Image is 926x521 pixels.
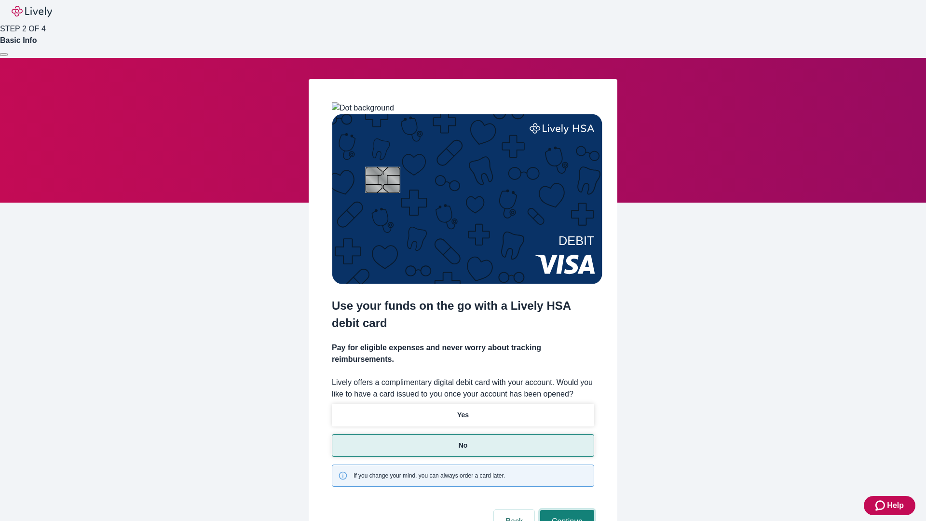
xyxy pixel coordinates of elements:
svg: Zendesk support icon [875,500,887,511]
label: Lively offers a complimentary digital debit card with your account. Would you like to have a card... [332,377,594,400]
img: Lively [12,6,52,17]
p: No [459,440,468,451]
button: No [332,434,594,457]
h2: Use your funds on the go with a Lively HSA debit card [332,297,594,332]
p: Yes [457,410,469,420]
h4: Pay for eligible expenses and never worry about tracking reimbursements. [332,342,594,365]
span: If you change your mind, you can always order a card later. [354,471,505,480]
button: Zendesk support iconHelp [864,496,915,515]
img: Dot background [332,102,394,114]
span: Help [887,500,904,511]
img: Debit card [332,114,602,284]
button: Yes [332,404,594,426]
